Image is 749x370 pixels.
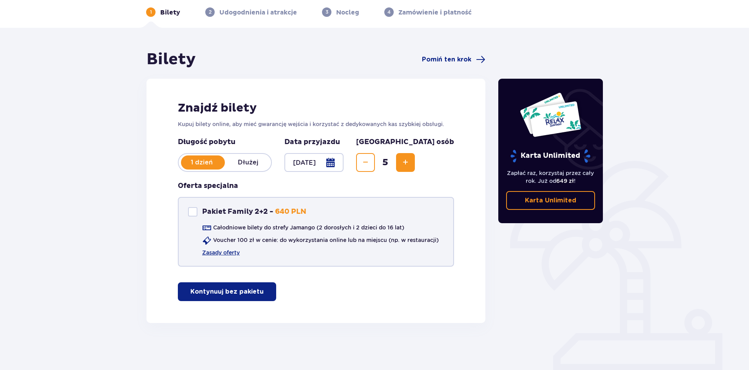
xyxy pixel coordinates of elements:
p: 1 dzień [179,158,225,167]
h2: Znajdź bilety [178,101,454,116]
span: 649 zł [556,178,574,184]
p: Pakiet Family 2+2 - [202,207,273,217]
p: Karta Unlimited [510,149,591,163]
p: Kupuj bilety online, aby mieć gwarancję wejścia i korzystać z dedykowanych kas szybkiej obsługi. [178,120,454,128]
p: [GEOGRAPHIC_DATA] osób [356,137,454,147]
p: 1 [150,9,152,16]
a: Karta Unlimited [506,191,595,210]
p: Kontynuuj bez pakietu [190,287,264,296]
p: Oferta specjalna [178,181,238,191]
p: 640 PLN [275,207,306,217]
p: Nocleg [336,8,359,17]
p: Voucher 100 zł w cenie: do wykorzystania online lub na miejscu (np. w restauracji) [213,236,439,244]
p: Długość pobytu [178,137,272,147]
p: Dłużej [225,158,271,167]
p: Zapłać raz, korzystaj przez cały rok. Już od ! [506,169,595,185]
p: Bilety [160,8,180,17]
p: Całodniowe bilety do strefy Jamango (2 dorosłych i 2 dzieci do 16 lat) [213,224,404,231]
p: 3 [326,9,328,16]
p: Zamówienie i płatność [398,8,472,17]
span: 5 [376,157,394,168]
span: Pomiń ten krok [422,55,471,64]
p: Data przyjazdu [284,137,340,147]
p: 2 [209,9,212,16]
a: Pomiń ten krok [422,55,485,64]
button: Decrease [356,153,375,172]
a: Zasady oferty [202,249,240,256]
h1: Bilety [147,50,196,69]
button: Increase [396,153,415,172]
p: Udogodnienia i atrakcje [219,8,297,17]
p: Karta Unlimited [525,196,576,205]
button: Kontynuuj bez pakietu [178,282,276,301]
p: 4 [387,9,391,16]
